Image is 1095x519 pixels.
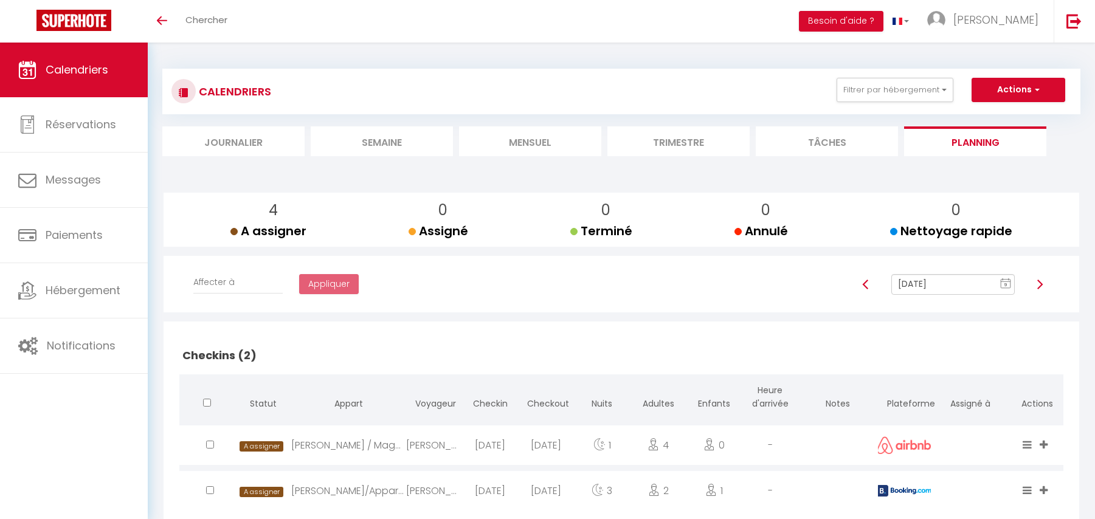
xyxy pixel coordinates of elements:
span: Hébergement [46,283,120,298]
p: 0 [744,199,788,222]
button: Appliquer [299,274,359,295]
div: [PERSON_NAME] Payet [406,425,462,465]
li: Trimestre [607,126,750,156]
span: Appart [334,397,363,410]
span: Assigné [409,222,468,239]
div: [DATE] [518,425,574,465]
p: 4 [240,199,306,222]
button: Actions [972,78,1065,102]
p: 0 [900,199,1012,222]
img: ... [927,11,945,29]
li: Mensuel [459,126,601,156]
div: [DATE] [462,471,518,510]
li: Tâches [756,126,898,156]
div: [PERSON_NAME] [406,471,462,510]
li: Planning [904,126,1046,156]
span: Notifications [47,338,116,353]
p: 0 [580,199,632,222]
span: Paiements [46,227,103,242]
div: [DATE] [462,425,518,465]
div: [PERSON_NAME]/Appartement Chic et central [291,471,406,510]
th: Notes [798,374,878,422]
button: Besoin d'aide ? [799,11,883,32]
th: Heure d'arrivée [742,374,798,422]
th: Checkout [518,374,574,422]
p: 0 [418,199,468,222]
th: Enfants [686,374,742,422]
span: Statut [250,397,277,410]
span: Terminé [570,222,632,239]
th: Checkin [462,374,518,422]
span: A assigner [240,487,283,497]
img: arrow-right3.svg [1035,280,1045,289]
button: Filtrer par hébergement [837,78,953,102]
div: [PERSON_NAME] / Magnifique appart central [GEOGRAPHIC_DATA] [291,425,406,465]
h3: CALENDRIERS [196,78,271,105]
div: 2 [630,471,686,510]
span: Nettoyage rapide [890,222,1012,239]
div: [DATE] [518,471,574,510]
span: Annulé [734,222,788,239]
div: 3 [574,471,630,510]
div: 1 [686,471,742,510]
img: airbnb2.png [877,436,931,454]
li: Semaine [311,126,453,156]
div: 0 [686,425,742,465]
span: Calendriers [46,62,108,77]
div: 1 [574,425,630,465]
img: arrow-left3.svg [861,280,871,289]
text: 9 [1004,282,1007,287]
div: - [742,471,798,510]
li: Journalier [162,126,305,156]
th: Voyageur [406,374,462,422]
span: A assigner [230,222,306,239]
input: Select Date [891,274,1015,295]
img: booking2.png [877,485,931,497]
th: Plateforme [878,374,931,422]
div: - [742,425,798,465]
img: Super Booking [36,10,111,31]
th: Assigné à [931,374,1010,422]
th: Adultes [630,374,686,422]
div: 4 [630,425,686,465]
span: Chercher [185,13,227,26]
h2: Checkins (2) [179,337,1063,374]
img: logout [1066,13,1082,29]
span: Messages [46,172,101,187]
span: A assigner [240,441,283,452]
span: Réservations [46,117,116,132]
th: Actions [1010,374,1063,422]
th: Nuits [574,374,630,422]
span: [PERSON_NAME] [953,12,1038,27]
